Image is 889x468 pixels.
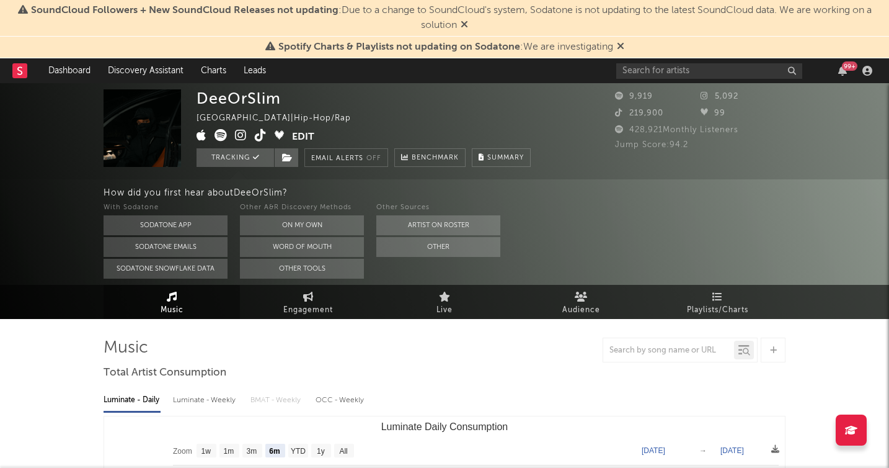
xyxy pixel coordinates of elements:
[292,129,314,145] button: Edit
[247,447,257,456] text: 3m
[291,447,306,456] text: YTD
[173,390,238,411] div: Luminate - Weekly
[436,303,453,318] span: Live
[366,155,381,162] em: Off
[513,285,649,319] a: Audience
[304,148,388,167] button: Email AlertsOff
[240,237,364,257] button: Word Of Mouth
[240,259,364,279] button: Other Tools
[197,89,281,107] div: DeeOrSlim
[649,285,785,319] a: Playlists/Charts
[687,303,748,318] span: Playlists/Charts
[269,447,280,456] text: 6m
[487,155,524,161] span: Summary
[642,446,665,455] text: [DATE]
[104,366,226,380] span: Total Artist Consumption
[240,285,376,319] a: Engagement
[316,390,365,411] div: OCC - Weekly
[838,66,847,76] button: 99+
[376,237,500,257] button: Other
[104,186,889,200] div: How did you first hear about DeeOrSlim ?
[104,390,161,411] div: Luminate - Daily
[615,109,663,117] span: 219,900
[173,447,192,456] text: Zoom
[615,92,653,101] span: 9,919
[562,303,600,318] span: Audience
[701,109,725,117] span: 99
[224,447,234,456] text: 1m
[472,148,531,167] button: Summary
[376,285,513,319] a: Live
[615,141,688,149] span: Jump Score: 94.2
[461,20,468,30] span: Dismiss
[104,237,228,257] button: Sodatone Emails
[412,151,459,166] span: Benchmark
[615,126,738,134] span: 428,921 Monthly Listeners
[104,259,228,279] button: Sodatone Snowflake Data
[197,111,365,126] div: [GEOGRAPHIC_DATA] | Hip-Hop/Rap
[40,58,99,83] a: Dashboard
[842,61,857,71] div: 99 +
[381,421,508,432] text: Luminate Daily Consumption
[240,200,364,215] div: Other A&R Discovery Methods
[240,215,364,235] button: On My Own
[283,303,333,318] span: Engagement
[394,148,466,167] a: Benchmark
[31,6,338,16] span: SoundCloud Followers + New SoundCloud Releases not updating
[339,447,347,456] text: All
[699,446,707,455] text: →
[99,58,192,83] a: Discovery Assistant
[235,58,275,83] a: Leads
[278,42,613,52] span: : We are investigating
[104,285,240,319] a: Music
[701,92,738,101] span: 5,092
[720,446,744,455] text: [DATE]
[617,42,624,52] span: Dismiss
[376,215,500,235] button: Artist on Roster
[278,42,520,52] span: Spotify Charts & Playlists not updating on Sodatone
[317,447,325,456] text: 1y
[104,200,228,215] div: With Sodatone
[197,148,274,167] button: Tracking
[31,6,872,30] span: : Due to a change to SoundCloud's system, Sodatone is not updating to the latest SoundCloud data....
[104,215,228,235] button: Sodatone App
[201,447,211,456] text: 1w
[616,63,802,79] input: Search for artists
[603,346,734,356] input: Search by song name or URL
[376,200,500,215] div: Other Sources
[161,303,184,318] span: Music
[192,58,235,83] a: Charts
